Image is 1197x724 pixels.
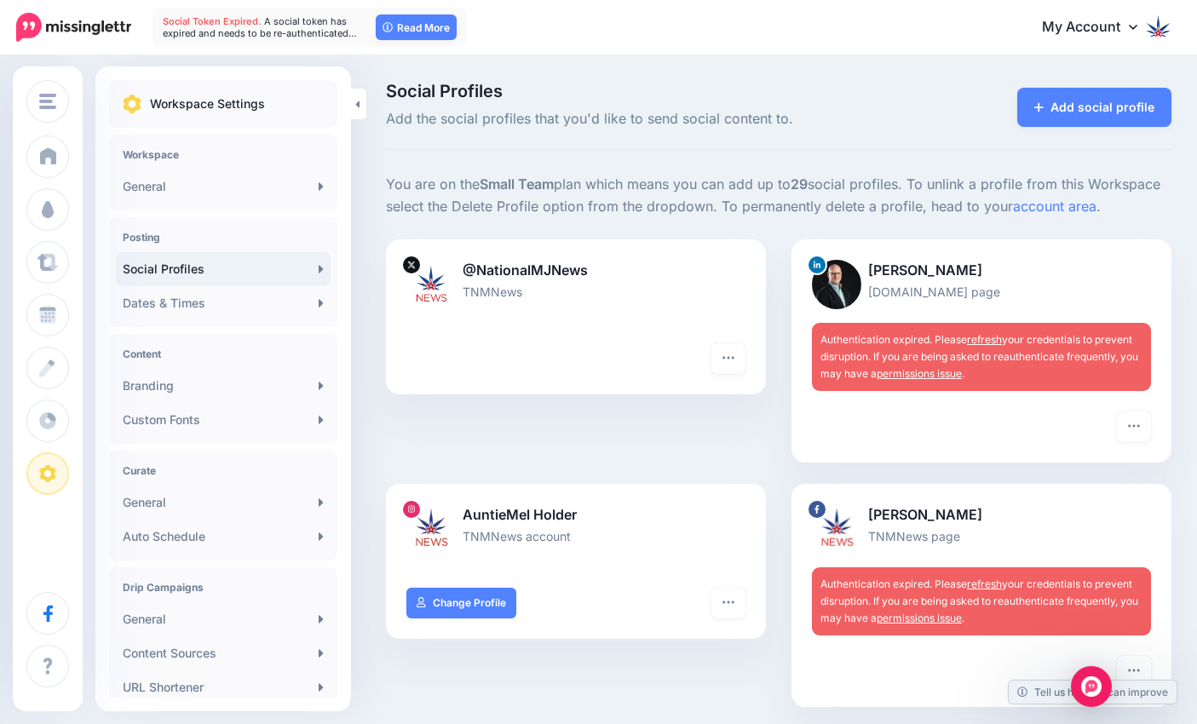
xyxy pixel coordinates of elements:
[116,170,331,204] a: General
[812,526,1151,546] p: TNMNews page
[116,286,331,320] a: Dates & Times
[812,260,861,309] img: 1639683545197-70411.png
[163,15,357,39] span: A social token has expired and needs to be re-authenticated…
[820,577,1138,624] span: Authentication expired. Please your credentials to prevent disruption. If you are being asked to ...
[877,612,962,624] a: permissions issue
[406,282,745,302] p: TNMNews
[123,148,324,161] h4: Workspace
[123,95,141,113] img: settings.png
[39,94,56,109] img: menu.png
[812,282,1151,302] p: [DOMAIN_NAME] page
[123,348,324,360] h4: Content
[812,260,1151,282] p: [PERSON_NAME]
[123,581,324,594] h4: Drip Campaigns
[116,486,331,520] a: General
[116,670,331,704] a: URL Shortener
[123,231,324,244] h4: Posting
[877,367,962,380] a: permissions issue
[376,14,457,40] a: Read More
[406,260,456,309] img: h5mYz82C-22304.jpg
[116,403,331,437] a: Custom Fonts
[386,108,901,130] span: Add the social profiles that you'd like to send social content to.
[1025,7,1171,49] a: My Account
[967,577,1002,590] a: refresh
[150,94,265,114] p: Workspace Settings
[1009,681,1177,704] a: Tell us how we can improve
[116,520,331,554] a: Auto Schedule
[116,602,331,636] a: General
[1013,198,1096,215] a: account area
[406,504,745,526] p: AuntieMel Holder
[386,83,901,100] span: Social Profiles
[820,333,1138,380] span: Authentication expired. Please your credentials to prevent disruption. If you are being asked to ...
[812,504,1151,526] p: [PERSON_NAME]
[1017,88,1171,127] a: Add social profile
[116,636,331,670] a: Content Sources
[406,260,745,282] p: @NationalMJNews
[967,333,1002,346] a: refresh
[480,175,554,192] b: Small Team
[116,369,331,403] a: Branding
[406,588,516,618] a: Change Profile
[406,526,745,546] p: TNMNews account
[386,174,1171,218] p: You are on the plan which means you can add up to social profiles. To unlink a profile from this ...
[406,504,456,554] img: 119437373_185102129723810_1602249427378442056_n-bsa139760.jpg
[791,175,808,192] b: 29
[1071,666,1112,707] div: Open Intercom Messenger
[163,15,262,27] span: Social Token Expired.
[812,504,861,554] img: 119459408_2617374405191170_1885678797738094755_n-bsa128116.png
[123,464,324,477] h4: Curate
[116,252,331,286] a: Social Profiles
[16,13,131,42] img: Missinglettr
